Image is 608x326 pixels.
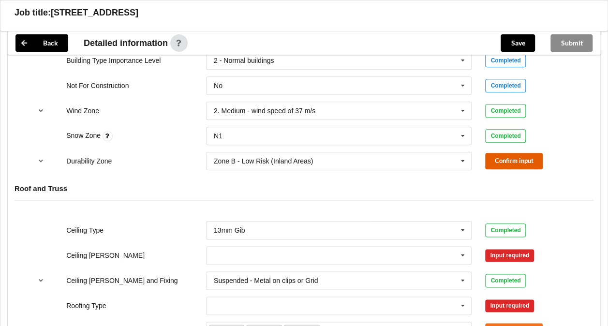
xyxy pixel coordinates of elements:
div: Completed [485,274,526,287]
button: Confirm input [485,153,543,169]
label: Wind Zone [66,107,99,115]
label: Roofing Type [66,302,106,310]
button: reference-toggle [31,152,50,170]
h4: Roof and Truss [15,184,593,193]
div: Input required [485,299,534,312]
div: 13mm Gib [214,227,245,234]
span: Detailed information [84,39,168,47]
div: 2 - Normal buildings [214,57,274,64]
div: Zone B - Low Risk (Inland Areas) [214,158,313,164]
div: Input required [485,249,534,262]
div: N1 [214,133,222,139]
div: No [214,82,222,89]
label: Durability Zone [66,157,112,165]
label: Snow Zone [66,132,103,139]
div: 2. Medium - wind speed of 37 m/s [214,107,315,114]
div: Completed [485,54,526,67]
div: Suspended - Metal on clips or Grid [214,277,318,284]
div: Completed [485,129,526,143]
button: reference-toggle [31,102,50,119]
label: Ceiling [PERSON_NAME] and Fixing [66,277,178,284]
div: Completed [485,223,526,237]
h3: Job title: [15,7,51,18]
div: Completed [485,104,526,118]
button: Back [15,34,68,52]
div: Completed [485,79,526,92]
button: reference-toggle [31,272,50,289]
h3: [STREET_ADDRESS] [51,7,138,18]
label: Building Type Importance Level [66,57,161,64]
label: Not For Construction [66,82,129,89]
label: Ceiling Type [66,226,104,234]
button: Save [501,34,535,52]
label: Ceiling [PERSON_NAME] [66,252,145,259]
